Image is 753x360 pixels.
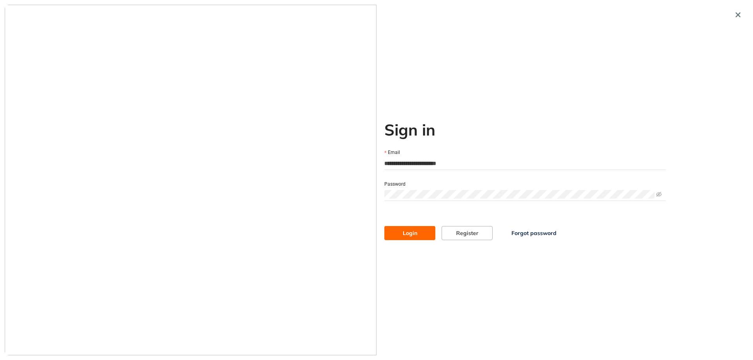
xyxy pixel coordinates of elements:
h2: Sign in [384,120,666,139]
span: Register [456,229,478,237]
label: Email [384,149,400,156]
button: logo [16,16,115,36]
button: Login [384,226,435,240]
img: cover image [5,5,376,355]
input: Email [384,157,666,169]
button: Register [442,226,493,240]
span: Login [403,229,417,237]
button: Forgot password [499,226,569,240]
span: eye-invisible [656,192,662,197]
span: Forgot password [511,229,557,237]
label: Password [384,181,406,188]
input: Password [384,190,655,199]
